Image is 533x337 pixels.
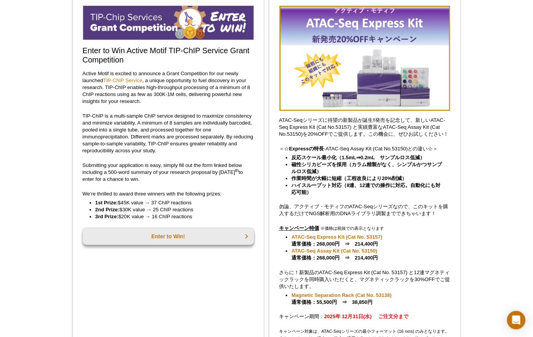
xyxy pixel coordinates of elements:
[320,226,384,231] span: ※価格は税抜での表示となります
[324,313,408,319] strong: 2025年 12月31日(水) ご注文分まで
[289,146,324,152] strong: Expressの特長
[83,162,254,183] p: Submitting your application is easy, simply fill out the form linked below including a 500-word s...
[291,234,382,241] a: ATAC-Seq Express Kit (Cat No. 53157)
[279,313,450,320] p: キャンペーン期間：
[83,113,254,154] p: TIP-ChIP is a multi-sample ChIP service designed to maximize consistency and minimize variability...
[279,225,319,231] u: キャンペーン特価
[95,200,118,206] strong: 1st Prize:
[291,234,382,247] strong: 通常価格：268,000円 ⇒ 214,400円
[95,214,118,219] strong: 3rd Prize:
[83,70,254,105] p: Active Motif is excited to announce a Grant Competition for our newly launched , a unique opportu...
[83,190,254,197] p: We’re thrilled to award three winners with the following prizes:
[279,203,450,217] p: 勿論、アクティブ・モティフのATAC-Seqシリーズなので、このキットを購入するだけでNGS解析用のDNAライブラリ調製までできちゃいます！
[279,117,450,138] p: ATAC-Seqシリーズに待望の新製品が誕生‼発売を記念して、新しいATAC-Seq Express Kit (Cat No.53157) と実績豊富なATAC-Seq Assay Kit (C...
[279,5,450,111] img: Save on ATAC-Seq Kits
[235,168,239,172] sup: th
[291,292,391,299] a: Magnetic Separation Rack (Cat No. 53138)
[95,206,246,213] li: $30K value → 25 ChIP reactions
[95,207,120,212] strong: 2nd Prize:
[291,248,377,254] a: ATAC-Seq Assay Kit (Cat No. 53150)
[291,155,425,160] strong: 反応スケール最小化（1.5mL⇒0.2mL サンプルロス低減）
[83,46,254,64] h2: Enter to Win Active Motif TIP-ChIP Service Grant Competition
[507,311,525,329] div: Open Intercom Messenger
[95,199,246,206] li: $45K value → 37 ChIP reactions
[291,292,391,305] strong: 通常価格：55,500円 ⇒ 38,850円
[291,175,407,181] strong: 作業時間が大幅に短縮（工程改良により20%削減）
[103,78,142,83] a: TIP-ChIP Service
[83,228,254,245] a: Enter to Win!
[279,145,450,152] p: ＜☆ -ATAC-Seq Assay Kit (Cat No.53150)との違い☆＞
[291,248,378,261] strong: 通常価格：268,000円 ⇒ 214,400円
[83,5,254,40] img: TIP-ChIP Service Grant Competition
[279,269,450,290] p: さらに！新製品のATAC-Seq Express Kit (Cat No. 53157) と12連マグネティックラックを同時購入いただくと、マグネティックラックを30%OFFでご提供いたします。
[291,182,440,195] strong: ハイスループット対応（8連、12連での操作に対応。自動化にも対応可能）
[95,213,246,220] li: $20K value → 16 ChIP reactions
[291,162,442,174] strong: 磁性シリカビーズを採用（カラム精製がなく、シンプルかつサンプルロス低減）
